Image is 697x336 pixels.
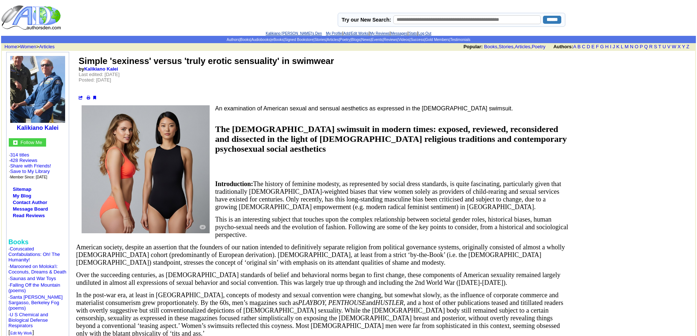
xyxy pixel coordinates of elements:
font: , , , [464,44,696,49]
a: My Reviews [370,31,390,35]
a: H [605,44,608,49]
font: Member Since: [DATE] [10,175,48,179]
font: · [8,276,56,281]
a: News [361,38,371,42]
span: Over the succeeding centuries, as [DEMOGRAPHIC_DATA] standards of belief and behavioral norms beg... [76,271,561,286]
img: logo_ad.gif [1,5,63,30]
label: Try our New Search: [342,17,391,23]
img: shim.gif [8,281,9,282]
a: Share with Friends! [10,163,51,169]
a: Edit My Work [10,329,32,336]
a: Save to My Library [10,169,50,174]
a: Contact Author [13,200,47,205]
b: Books [8,238,29,246]
a: J [612,44,615,49]
span: This is an interesting subject that touches upon the complex relationship between societal gender... [215,216,568,238]
span: | | | | | | | | | | | | | | | [226,38,470,42]
font: > > [2,44,55,49]
a: Videos [398,38,409,42]
img: shim.gif [8,263,9,264]
a: Poetry [340,38,351,42]
a: Kalikiano Kalei [84,66,118,72]
a: C [582,44,585,49]
a: F [596,44,599,49]
a: E [591,44,595,49]
a: Add/Edit Works [344,31,369,35]
a: Message Board [13,206,48,212]
a: Marooned on Moloka'i: Coconuts, Dreams & Death [8,264,66,275]
font: An examination of American sexual and sensual aesthetics as expressed in the [DEMOGRAPHIC_DATA] s... [215,105,513,112]
a: W [672,44,676,49]
a: Messages [391,31,408,35]
a: Authors [226,38,239,42]
a: X [678,44,681,49]
a: P [640,44,642,49]
a: 314 titles [10,152,29,158]
a: My Blog [13,193,31,199]
img: shim.gif [8,328,9,329]
a: Books [484,44,497,49]
a: Follow Me [20,139,42,145]
img: 84446.jpg [82,105,210,233]
a: 428 Reviews [10,158,37,163]
a: Stats [409,31,417,35]
a: Kalikiano [PERSON_NAME]'s Den [266,31,322,35]
font: · [8,246,60,263]
font: · [8,264,66,275]
a: T [658,44,661,49]
font: | | | | | [266,30,431,36]
a: Women [20,44,37,49]
a: O [635,44,638,49]
a: Santa [PERSON_NAME] Sargasso, Berkeley Fog (poems) [8,294,63,311]
img: shim.gif [8,293,9,294]
a: Log Out [418,31,431,35]
a: N [630,44,633,49]
a: Home [4,44,17,49]
a: Gold Members [425,38,449,42]
a: Stories [499,44,513,49]
b: Popular: [464,44,483,49]
a: Y [682,44,685,49]
a: K [617,44,620,49]
a: Events [371,38,383,42]
a: My Profile [326,31,342,35]
a: Blogs [351,38,360,42]
a: Audiobooks [251,38,270,42]
a: Kalikiano Kalei [17,125,59,131]
font: Simple 'sexiness' versus 'truly erotic sensuality' in swimwear [79,56,334,66]
font: · · [9,152,51,180]
img: shim.gif [8,311,9,312]
a: Read Reviews [13,213,45,218]
a: Poetry [532,44,546,49]
span: Introduction: [215,180,253,188]
a: R [649,44,652,49]
font: · · · [9,163,51,180]
span: The [DEMOGRAPHIC_DATA] swimsuit in modern times: exposed, reviewed, reconsidered and dissected in... [215,124,567,154]
a: M [625,44,629,49]
a: Testimonials [450,38,470,42]
a: Articles [515,44,531,49]
a: Articles [39,44,55,49]
a: A [573,44,576,49]
i: HUSTLER [375,299,404,306]
img: gc.jpg [13,140,18,145]
a: Sitemap [13,186,31,192]
span: American society, despite an assertion that the founders of our nation intended to definitively s... [76,243,565,266]
a: B [577,44,581,49]
i: PLAYBOY, PENTHOUSE [298,299,366,306]
a: Signed Bookstore [285,38,314,42]
a: V [667,44,671,49]
a: Q [644,44,648,49]
a: U S Chemical and Biological Defense Respirators [8,312,48,328]
a: D [587,44,590,49]
a: Articles [327,38,339,42]
a: Success [411,38,424,42]
a: L [621,44,623,49]
font: by [79,66,118,72]
span: The history of feminine modesty, as represented by social dress standards, is quite fascinating, ... [215,180,561,211]
a: Reviews [383,38,397,42]
font: · [8,312,48,328]
a: Z [686,44,689,49]
font: Last edited: [DATE] Posted: [DATE] [79,72,120,83]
